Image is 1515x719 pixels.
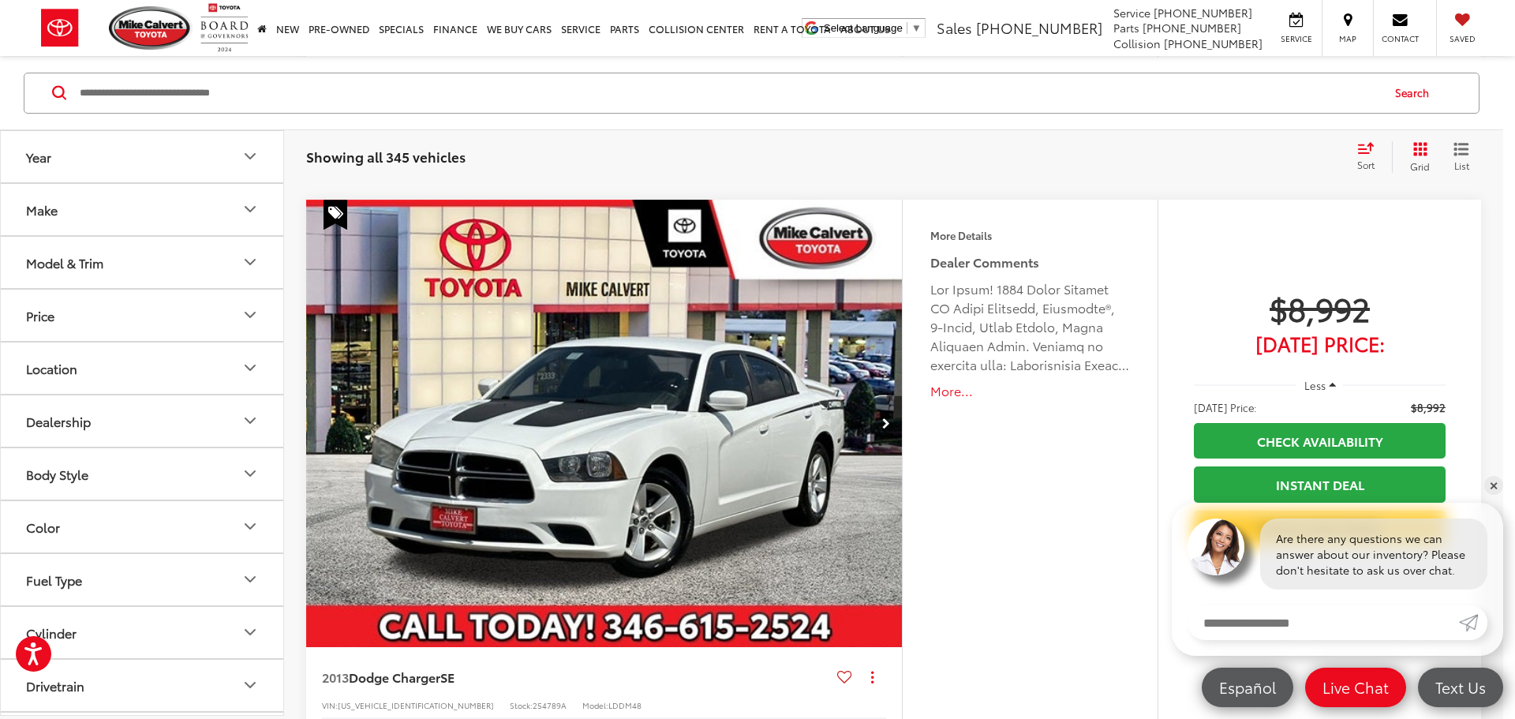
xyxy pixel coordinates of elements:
[1188,605,1459,640] input: Enter your message
[1427,677,1494,697] span: Text Us
[1418,668,1503,707] a: Text Us
[1305,668,1406,707] a: Live Chat
[1459,605,1487,640] a: Submit
[1202,668,1293,707] a: Español
[1260,519,1487,590] div: Are there any questions we can answer about our inventory? Please don't hesitate to ask us over c...
[1211,677,1284,697] span: Español
[1188,519,1244,575] img: Agent profile photo
[1315,677,1397,697] span: Live Chat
